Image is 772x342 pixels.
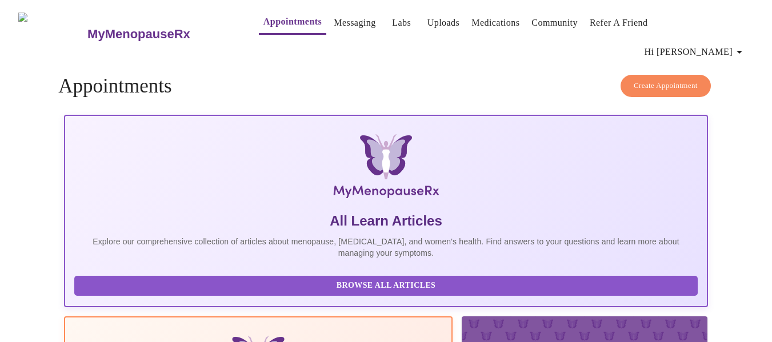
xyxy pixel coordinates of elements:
button: Medications [467,11,524,34]
h3: MyMenopauseRx [87,27,190,42]
span: Hi [PERSON_NAME] [645,44,746,60]
a: Messaging [334,15,375,31]
a: MyMenopauseRx [86,14,236,54]
button: Labs [383,11,420,34]
a: Refer a Friend [590,15,648,31]
a: Medications [471,15,519,31]
h5: All Learn Articles [74,212,698,230]
p: Explore our comprehensive collection of articles about menopause, [MEDICAL_DATA], and women's hea... [74,236,698,259]
img: MyMenopauseRx Logo [171,134,601,203]
a: Labs [392,15,411,31]
img: MyMenopauseRx Logo [18,13,86,55]
a: Appointments [263,14,322,30]
button: Refer a Friend [585,11,653,34]
button: Hi [PERSON_NAME] [640,41,751,63]
span: Browse All Articles [86,279,686,293]
button: Create Appointment [621,75,711,97]
button: Community [527,11,582,34]
a: Browse All Articles [74,280,701,289]
a: Community [531,15,578,31]
button: Uploads [423,11,465,34]
span: Create Appointment [634,79,698,92]
button: Appointments [259,10,326,35]
button: Messaging [329,11,380,34]
button: Browse All Articles [74,276,698,296]
a: Uploads [427,15,460,31]
h4: Appointments [58,75,714,98]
